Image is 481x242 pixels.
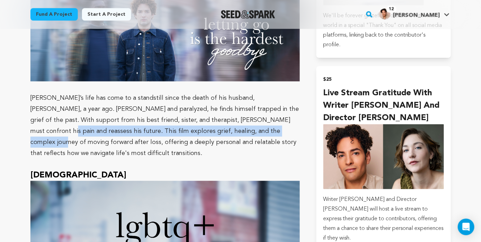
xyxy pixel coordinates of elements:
a: Fund a project [30,8,78,21]
strong: [DEMOGRAPHIC_DATA] [30,171,126,180]
img: 14ee293d0063744a.jpg [379,9,390,20]
span: 12 [386,6,396,13]
img: Seed&Spark Logo Dark Mode [221,10,275,19]
img: incentive [323,124,444,189]
p: [PERSON_NAME]’s life has come to a standstill since the death of his husband, [PERSON_NAME], a ye... [30,93,300,159]
h2: $25 [323,75,444,84]
span: [PERSON_NAME] [393,13,440,18]
p: We'll be forever grateful and share it with with world in a special "Thank You" on all social med... [323,11,444,50]
h4: Live stream gratitude with Writer [PERSON_NAME] and Director [PERSON_NAME] [323,87,444,124]
div: Open Intercom Messenger [458,219,474,235]
span: Elliot S.'s Profile [378,7,451,22]
div: Elliot S.'s Profile [379,9,440,20]
a: Start a project [82,8,131,21]
a: Elliot S.'s Profile [378,7,451,20]
a: Seed&Spark Homepage [221,10,275,19]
